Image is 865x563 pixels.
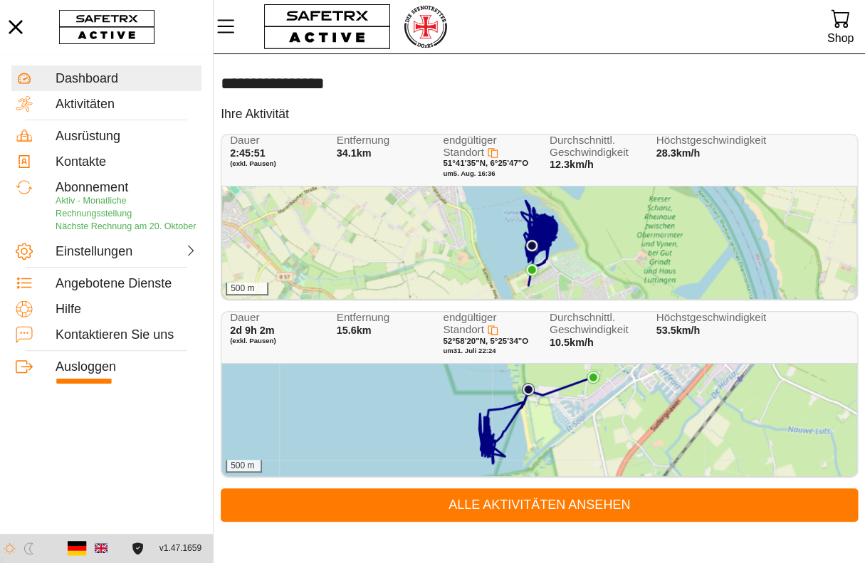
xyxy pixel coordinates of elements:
div: Ausloggen [56,359,197,375]
span: endgültiger Standort [443,134,496,158]
img: ContactUs.svg [16,326,33,343]
div: Kontakte [56,154,197,170]
div: Abonnement [56,180,197,196]
img: PathStart.svg [522,383,535,396]
span: 2d 9h 2m [230,325,274,336]
span: 2:45:51 [230,147,266,159]
span: endgültiger Standort [443,311,496,335]
span: (exkl. Pausen) [230,159,321,168]
span: Durchschnittl. Geschwindigkeit [550,312,641,335]
img: PathStart.svg [525,239,538,252]
span: Nächste Rechnung am 20. Oktober [56,221,196,231]
span: 10.5km/h [550,337,594,348]
img: de.svg [68,539,87,558]
div: 500 m [226,460,262,473]
img: ModeLight.svg [4,542,16,554]
img: PathEnd.svg [525,263,538,276]
span: Durchschnittl. Geschwindigkeit [550,135,641,158]
span: Aktiv - Monatliche Rechnungsstellung [56,196,132,219]
button: v1.47.1659 [151,537,210,560]
span: um 5. Aug. 16:36 [443,169,495,177]
button: MenÜ [214,11,249,41]
div: Aktivitäten [56,97,197,112]
span: 51°41'35"N, 6°25'47"O [443,159,528,167]
span: (exkl. Pausen) [230,337,321,345]
div: Shop [827,28,854,48]
img: RescueLogo.png [402,4,448,50]
img: en.svg [95,542,108,554]
span: Alle Aktivitäten ansehen [232,494,846,516]
span: um 31. Juli 22:24 [443,347,496,354]
span: 12.3km/h [550,159,594,170]
div: Einstellungen [56,244,124,260]
div: 500 m [226,283,268,295]
span: Höchstgeschwindigkeit [656,135,747,147]
div: Angebotene Dienste [56,276,197,292]
div: Hilfe [56,302,197,317]
span: 28.3km/h [656,147,700,159]
img: Equipment.svg [16,127,33,144]
div: Kontaktieren Sie uns [56,327,197,343]
a: Alle Aktivitäten ansehen [221,488,858,522]
img: Subscription.svg [16,179,33,196]
span: Dauer [230,312,321,324]
span: Entfernung [337,135,428,147]
img: PathEnd.svg [587,371,599,384]
span: 53.5km/h [656,325,700,336]
a: Lizenzvereinbarung [128,542,147,554]
img: Help.svg [16,300,33,317]
span: Dauer [230,135,321,147]
span: Entfernung [337,312,428,324]
img: ModeDark.svg [23,542,35,554]
span: Höchstgeschwindigkeit [656,312,747,324]
div: Ausrüstung [56,129,197,144]
span: 52°58'20"N, 5°25'34"O [443,337,528,345]
img: Activities.svg [16,95,33,112]
h5: Ihre Aktivität [221,106,289,122]
button: Deutsch [65,536,89,560]
button: Englishc [89,536,113,560]
span: 15.6km [337,325,372,336]
span: 34.1km [337,147,372,159]
div: Dashboard [56,71,197,87]
span: v1.47.1659 [159,541,201,556]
